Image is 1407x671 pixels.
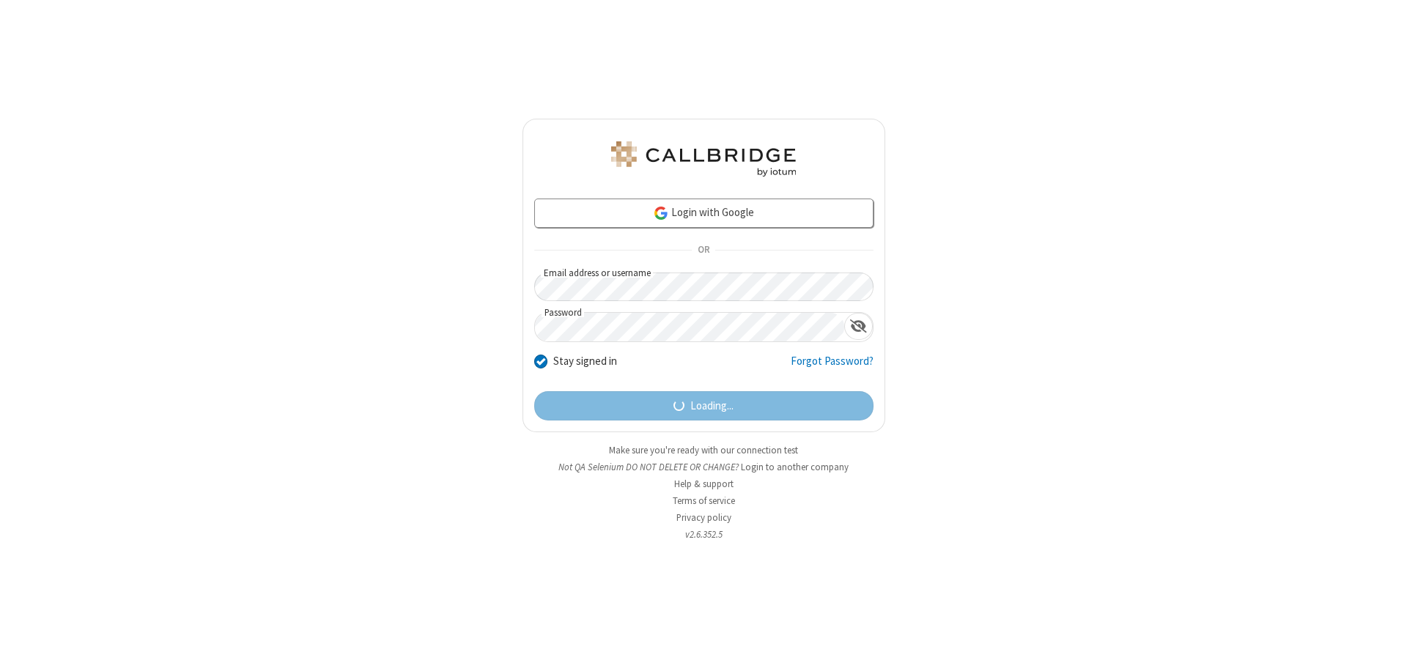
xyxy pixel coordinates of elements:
label: Stay signed in [553,353,617,370]
li: Not QA Selenium DO NOT DELETE OR CHANGE? [522,460,885,474]
img: google-icon.png [653,205,669,221]
input: Email address or username [534,273,874,301]
a: Make sure you're ready with our connection test [609,444,798,456]
a: Help & support [674,478,734,490]
a: Login with Google [534,199,874,228]
span: OR [692,240,715,261]
span: Loading... [690,398,734,415]
div: Show password [844,313,873,340]
li: v2.6.352.5 [522,527,885,541]
input: Password [535,313,844,341]
button: Login to another company [741,460,849,474]
a: Privacy policy [676,511,731,524]
button: Loading... [534,391,874,420]
a: Terms of service [673,494,735,507]
iframe: Chat [1370,633,1396,661]
img: QA Selenium DO NOT DELETE OR CHANGE [608,141,799,177]
a: Forgot Password? [791,353,874,381]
